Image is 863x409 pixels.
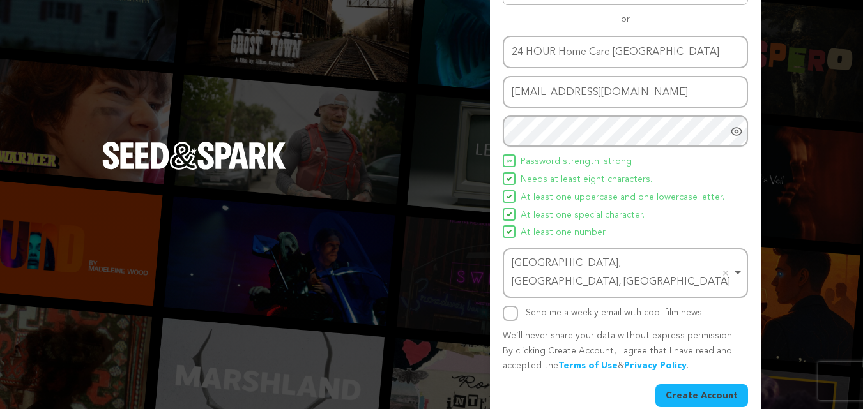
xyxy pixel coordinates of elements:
[507,176,512,181] img: Seed&Spark Icon
[719,267,732,279] button: Remove item: 'ChIJQ7wE3eSww4kRzXr0T7JTYuk'
[521,208,645,223] span: At least one special character.
[730,125,743,138] a: Show password as plain text. Warning: this will display your password on the screen.
[521,172,652,188] span: Needs at least eight characters.
[512,255,731,292] div: [GEOGRAPHIC_DATA], [GEOGRAPHIC_DATA], [GEOGRAPHIC_DATA]
[503,76,748,108] input: Email address
[507,212,512,217] img: Seed&Spark Icon
[655,384,748,407] button: Create Account
[624,361,687,370] a: Privacy Policy
[526,308,702,317] label: Send me a weekly email with cool film news
[558,361,618,370] a: Terms of Use
[507,229,512,234] img: Seed&Spark Icon
[503,329,748,374] p: We’ll never share your data without express permission. By clicking Create Account, I agree that ...
[507,194,512,199] img: Seed&Spark Icon
[503,36,748,68] input: Name
[102,142,286,195] a: Seed&Spark Homepage
[613,13,638,26] span: or
[521,190,724,205] span: At least one uppercase and one lowercase letter.
[521,154,632,170] span: Password strength: strong
[507,158,512,163] img: Seed&Spark Icon
[521,225,607,241] span: At least one number.
[102,142,286,170] img: Seed&Spark Logo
